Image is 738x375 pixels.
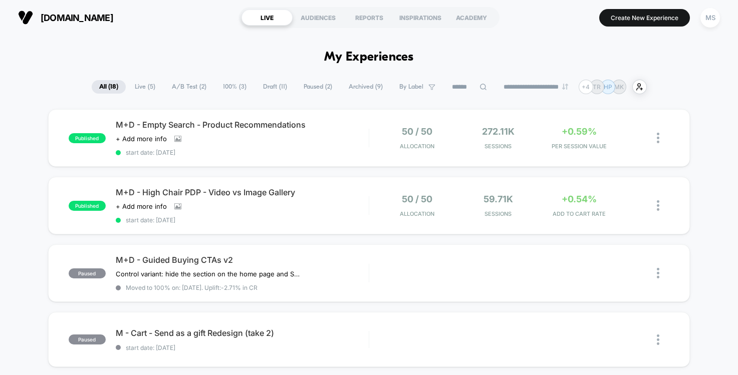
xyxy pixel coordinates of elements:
span: Live ( 5 ) [127,80,163,94]
span: + Add more info [116,135,167,143]
p: MK [614,83,624,91]
span: A/B Test ( 2 ) [164,80,214,94]
span: By Label [399,83,423,91]
span: start date: [DATE] [116,216,369,224]
span: M+D - Empty Search - Product Recommendations [116,120,369,130]
span: Moved to 100% on: [DATE] . Uplift: -2.71% in CR [126,284,258,291]
img: close [657,334,659,345]
span: M+D - High Chair PDP - Video vs Image Gallery [116,187,369,197]
span: +0.54% [562,194,597,204]
span: Paused ( 2 ) [296,80,340,94]
span: paused [69,268,106,278]
span: Allocation [400,143,434,150]
span: Allocation [400,210,434,217]
img: end [562,84,568,90]
span: start date: [DATE] [116,149,369,156]
span: ADD TO CART RATE [541,210,617,217]
span: All ( 18 ) [92,80,126,94]
span: published [69,201,106,211]
span: 100% ( 3 ) [215,80,254,94]
span: M - Cart - Send as a gift Redesign (take 2) [116,328,369,338]
span: [DOMAIN_NAME] [41,13,113,23]
img: close [657,200,659,211]
button: MS [697,8,723,28]
div: LIVE [241,10,293,26]
span: 59.71k [483,194,513,204]
button: Create New Experience [599,9,690,27]
p: HP [604,83,612,91]
span: Draft ( 11 ) [256,80,295,94]
h1: My Experiences [324,50,414,65]
img: close [657,133,659,143]
button: [DOMAIN_NAME] [15,10,116,26]
span: PER SESSION VALUE [541,143,617,150]
div: ACADEMY [446,10,497,26]
span: published [69,133,106,143]
div: INSPIRATIONS [395,10,446,26]
div: AUDIENCES [293,10,344,26]
div: + 4 [579,80,593,94]
span: 272.11k [482,126,515,137]
div: MS [700,8,720,28]
span: Sessions [460,143,536,150]
span: Archived ( 9 ) [341,80,390,94]
span: + Add more info [116,202,167,210]
span: start date: [DATE] [116,344,369,351]
span: M+D - Guided Buying CTAs v2 [116,255,369,265]
img: close [657,268,659,278]
span: Control variant: hide the section on the home page and S2D PDP, hide GWYF CTATest variant: add th... [116,270,302,278]
span: Sessions [460,210,536,217]
span: +0.59% [562,126,597,137]
p: TR [593,83,601,91]
div: REPORTS [344,10,395,26]
span: 50 / 50 [402,194,432,204]
span: 50 / 50 [402,126,432,137]
img: Visually logo [18,10,33,25]
span: paused [69,334,106,344]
